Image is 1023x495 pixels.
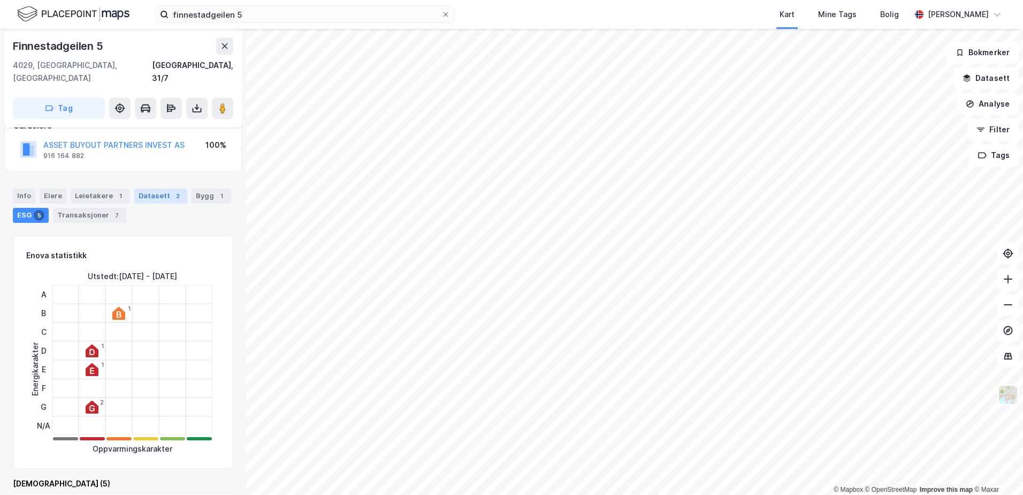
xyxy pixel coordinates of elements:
[37,416,50,435] div: N/A
[172,191,183,201] div: 2
[967,119,1019,140] button: Filter
[205,139,226,152] div: 100%
[100,399,104,406] div: 2
[880,8,899,21] div: Bolig
[53,208,126,223] div: Transaksjoner
[88,270,177,283] div: Utstedt : [DATE] - [DATE]
[928,8,989,21] div: [PERSON_NAME]
[13,97,105,119] button: Tag
[13,189,35,204] div: Info
[969,145,1019,166] button: Tags
[37,397,50,416] div: G
[93,442,172,455] div: Oppvarmingskarakter
[818,8,857,21] div: Mine Tags
[969,444,1023,495] iframe: Chat Widget
[920,486,973,493] a: Improve this map
[111,210,122,221] div: 7
[865,486,917,493] a: OpenStreetMap
[946,42,1019,63] button: Bokmerker
[134,189,187,204] div: Datasett
[34,210,44,221] div: 5
[37,379,50,397] div: F
[26,249,87,262] div: Enova statistikk
[37,341,50,360] div: D
[192,189,231,204] div: Bygg
[13,208,49,223] div: ESG
[780,8,795,21] div: Kart
[71,189,130,204] div: Leietakere
[128,305,131,312] div: 1
[169,6,441,22] input: Søk på adresse, matrikkel, gårdeiere, leietakere eller personer
[834,486,863,493] a: Mapbox
[37,322,50,341] div: C
[101,362,104,368] div: 1
[40,189,66,204] div: Eiere
[29,342,42,396] div: Energikarakter
[37,285,50,304] div: A
[37,304,50,322] div: B
[101,343,104,349] div: 1
[13,59,152,85] div: 4029, [GEOGRAPHIC_DATA], [GEOGRAPHIC_DATA]
[13,477,233,490] div: [DEMOGRAPHIC_DATA] (5)
[216,191,227,201] div: 1
[998,385,1018,405] img: Z
[17,5,129,24] img: logo.f888ab2527a4732fd821a326f86c7f29.svg
[43,152,84,160] div: 916 164 882
[957,93,1019,115] button: Analyse
[37,360,50,379] div: E
[152,59,233,85] div: [GEOGRAPHIC_DATA], 31/7
[115,191,126,201] div: 1
[953,67,1019,89] button: Datasett
[13,37,105,55] div: Finnestadgeilen 5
